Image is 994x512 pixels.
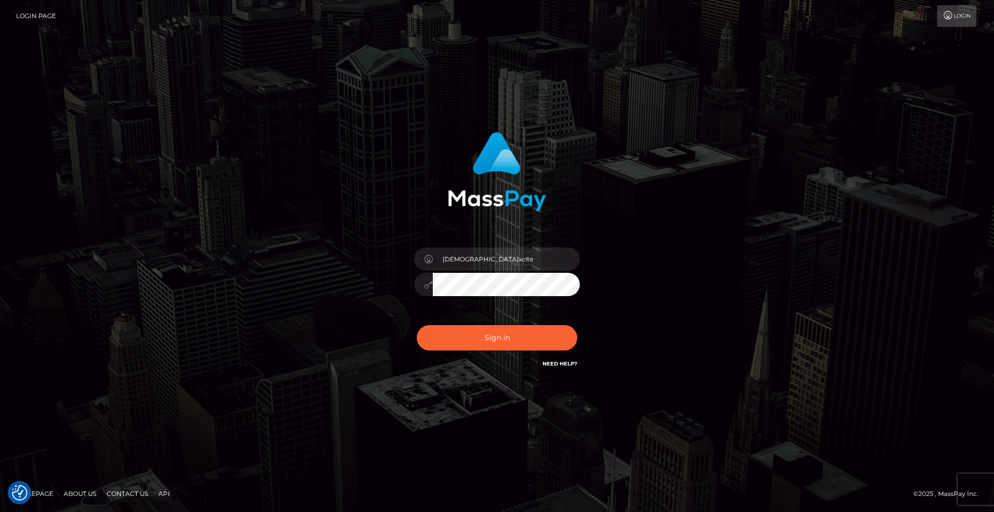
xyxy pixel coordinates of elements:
[16,5,56,27] a: Login Page
[154,486,174,502] a: API
[433,247,580,271] input: Username...
[913,488,986,500] div: © 2025 , MassPay Inc.
[103,486,152,502] a: Contact Us
[937,5,976,27] a: Login
[543,360,577,367] a: Need Help?
[12,485,27,501] img: Revisit consent button
[417,325,577,350] button: Sign in
[60,486,100,502] a: About Us
[448,132,546,211] img: MassPay Login
[12,485,27,501] button: Consent Preferences
[11,486,57,502] a: Homepage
